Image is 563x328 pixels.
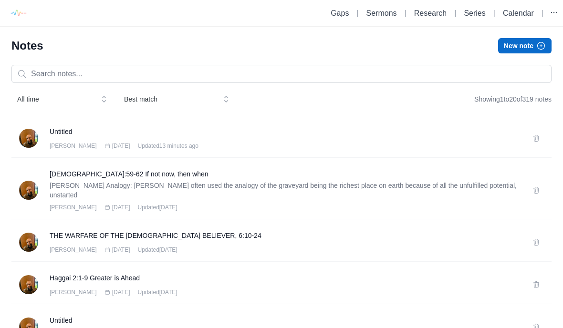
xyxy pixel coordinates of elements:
a: [DEMOGRAPHIC_DATA]:59-62 If not now, then when [50,169,521,179]
li: | [450,8,460,19]
span: [PERSON_NAME] [50,246,97,254]
img: logo [7,2,29,24]
div: Showing 1 to 20 of 319 notes [474,91,552,108]
span: [DATE] [112,288,130,296]
button: New note [498,38,552,53]
span: Updated [DATE] [137,246,177,254]
span: Updated 13 minutes ago [137,142,198,150]
span: [DATE] [112,246,130,254]
a: Series [464,9,485,17]
a: Untitled [50,127,521,136]
a: Calendar [503,9,534,17]
span: [DATE] [112,142,130,150]
span: [DATE] [112,204,130,211]
img: Leando Wilson [19,275,38,294]
span: [PERSON_NAME] [50,288,97,296]
a: Haggai 2:1-9 Greater is Ahead [50,273,521,283]
a: Sermons [366,9,397,17]
a: Untitled [50,316,521,325]
span: All time [17,94,94,104]
li: | [490,8,499,19]
p: [PERSON_NAME] Analogy: [PERSON_NAME] often used the analogy of the graveyard being the richest pl... [50,181,521,200]
span: [PERSON_NAME] [50,204,97,211]
button: Best match [118,91,235,108]
button: All time [11,91,113,108]
img: Leando Wilson [19,181,38,200]
span: Best match [124,94,216,104]
li: | [538,8,547,19]
input: Search notes... [11,65,552,83]
span: Updated [DATE] [137,288,177,296]
a: Gaps [331,9,349,17]
img: Leando Wilson [19,129,38,148]
a: THE WARFARE OF THE [DEMOGRAPHIC_DATA] BELIEVER, 6:10-24 [50,231,521,240]
li: | [353,8,362,19]
img: Leando Wilson [19,233,38,252]
a: Research [414,9,447,17]
li: | [401,8,410,19]
h1: Notes [11,38,43,53]
span: Updated [DATE] [137,204,177,211]
span: [PERSON_NAME] [50,142,97,150]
